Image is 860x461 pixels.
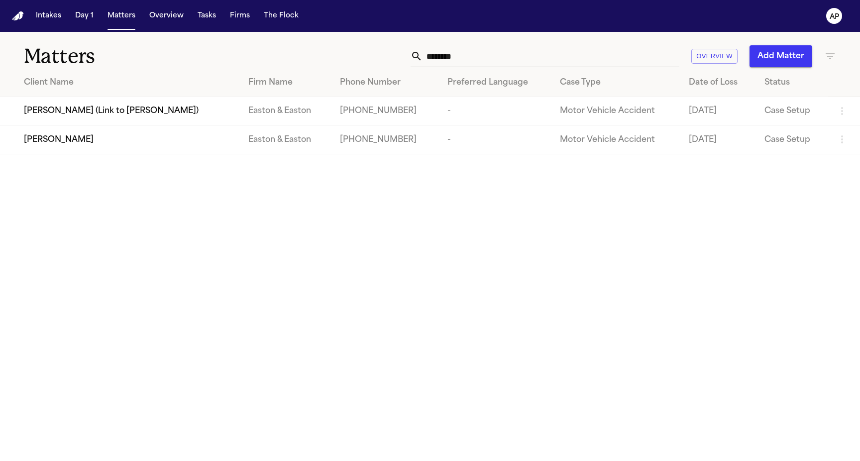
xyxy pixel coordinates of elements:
[750,45,812,67] button: Add Matter
[756,97,828,125] td: Case Setup
[439,125,552,154] td: -
[552,125,681,154] td: Motor Vehicle Accident
[689,77,748,89] div: Date of Loss
[681,125,756,154] td: [DATE]
[260,7,303,25] button: The Flock
[194,7,220,25] button: Tasks
[332,125,439,154] td: [PHONE_NUMBER]
[560,77,673,89] div: Case Type
[248,77,324,89] div: Firm Name
[12,11,24,21] a: Home
[552,97,681,125] td: Motor Vehicle Accident
[340,77,431,89] div: Phone Number
[756,125,828,154] td: Case Setup
[226,7,254,25] button: Firms
[240,125,332,154] td: Easton & Easton
[24,44,256,69] h1: Matters
[12,11,24,21] img: Finch Logo
[32,7,65,25] button: Intakes
[439,97,552,125] td: -
[24,134,94,146] span: [PERSON_NAME]
[691,49,738,64] button: Overview
[764,77,820,89] div: Status
[332,97,439,125] td: [PHONE_NUMBER]
[681,97,756,125] td: [DATE]
[240,97,332,125] td: Easton & Easton
[104,7,139,25] button: Matters
[71,7,98,25] button: Day 1
[24,77,232,89] div: Client Name
[145,7,188,25] button: Overview
[447,77,544,89] div: Preferred Language
[24,105,199,117] span: [PERSON_NAME] (Link to [PERSON_NAME])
